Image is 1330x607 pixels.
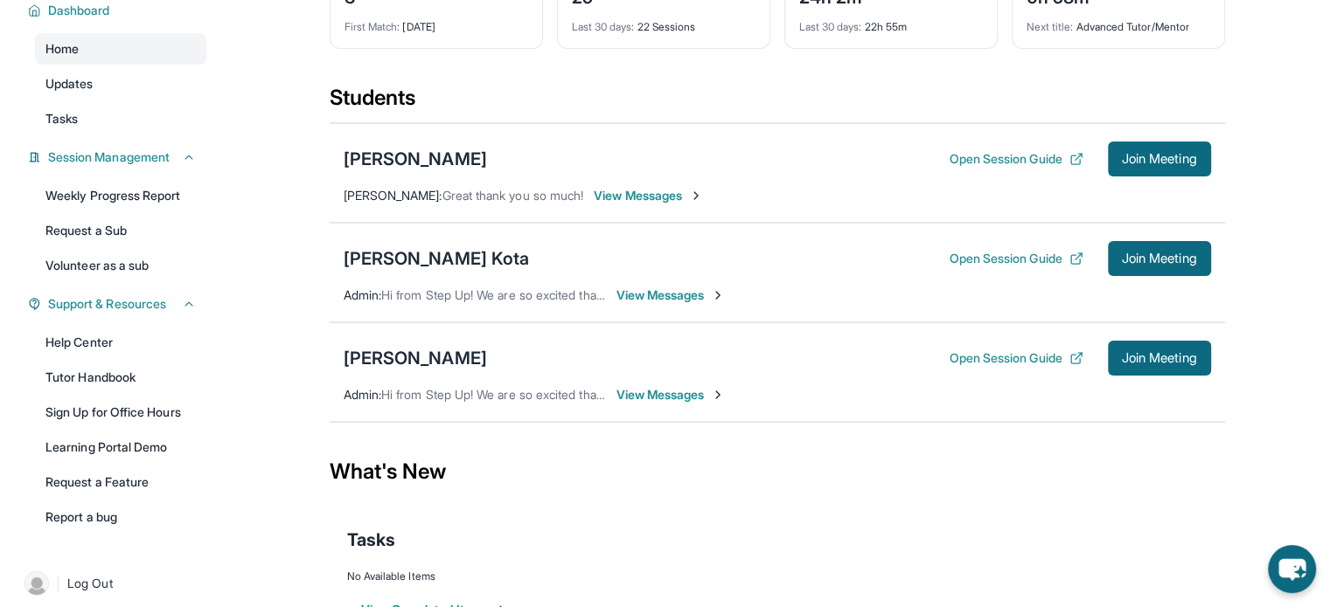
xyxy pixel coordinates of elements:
img: Chevron-Right [711,288,725,302]
span: [PERSON_NAME] : [344,188,442,203]
a: Home [35,33,206,65]
a: Tutor Handbook [35,362,206,393]
span: Join Meeting [1122,253,1197,264]
img: Chevron-Right [711,388,725,402]
div: What's New [330,433,1225,510]
a: Request a Feature [35,466,206,498]
span: Last 30 days : [572,20,635,33]
span: Join Meeting [1122,353,1197,363]
div: 22h 55m [799,10,983,34]
span: Dashboard [48,2,110,19]
span: Tasks [45,110,78,128]
span: Updates [45,75,94,93]
span: Support & Resources [48,295,166,313]
div: [PERSON_NAME] [344,346,487,370]
span: Last 30 days : [799,20,862,33]
a: Tasks [35,103,206,135]
button: Open Session Guide [949,349,1083,367]
span: View Messages [616,386,726,404]
div: Students [330,84,1225,122]
span: Next title : [1027,20,1074,33]
a: Report a bug [35,501,206,533]
button: chat-button [1268,545,1316,593]
button: Join Meeting [1108,241,1211,276]
a: Request a Sub [35,215,206,246]
a: Help Center [35,327,206,358]
img: user-img [24,571,49,596]
a: Learning Portal Demo [35,431,206,463]
span: View Messages [616,286,726,304]
div: Advanced Tutor/Mentor [1027,10,1210,34]
a: Weekly Progress Report [35,180,206,211]
a: Sign Up for Office Hours [35,397,206,428]
span: Session Management [48,148,170,166]
span: Admin : [344,387,381,402]
a: |Log Out [17,564,206,603]
button: Dashboard [41,2,196,19]
span: Log Out [67,575,113,592]
span: First Match : [345,20,400,33]
span: Great thank you so much! [442,188,584,203]
span: Join Meeting [1122,154,1197,164]
span: Home [45,40,79,58]
img: Chevron-Right [689,189,703,203]
button: Open Session Guide [949,150,1083,168]
button: Open Session Guide [949,250,1083,267]
a: Updates [35,68,206,100]
span: | [56,573,60,594]
button: Join Meeting [1108,341,1211,376]
div: [PERSON_NAME] Kota [344,246,530,271]
div: [PERSON_NAME] [344,147,487,171]
span: Admin : [344,287,381,302]
div: No Available Items [347,569,1208,583]
div: [DATE] [345,10,528,34]
button: Join Meeting [1108,141,1211,176]
div: 22 Sessions [572,10,756,34]
button: Session Management [41,148,196,166]
a: Volunteer as a sub [35,250,206,281]
span: View Messages [594,187,703,204]
span: Tasks [347,528,395,552]
button: Support & Resources [41,295,196,313]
